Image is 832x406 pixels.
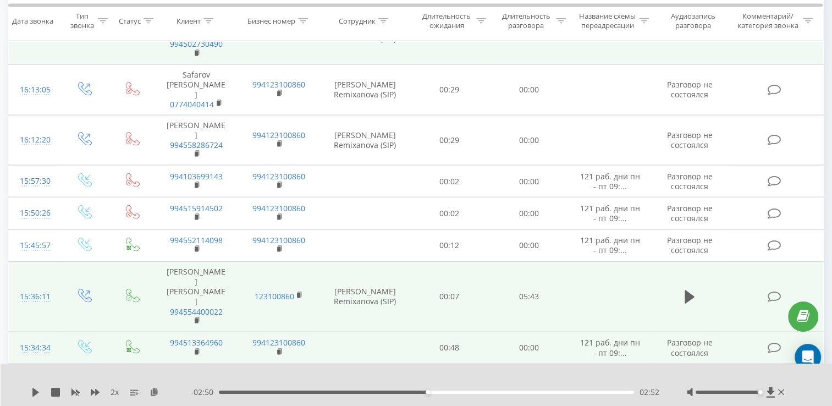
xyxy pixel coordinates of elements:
span: 2 x [111,387,119,398]
a: 994123100860 [252,130,305,140]
td: 00:29 [410,64,489,115]
td: 00:02 [410,197,489,229]
div: Название схемы переадресации [578,12,636,30]
div: Бизнес номер [247,16,295,25]
span: 02:52 [640,387,659,398]
td: 00:00 [489,229,569,261]
span: - 02:50 [191,387,219,398]
td: [PERSON_NAME] Remixanova (SIP) [321,64,410,115]
div: Длительность разговора [499,12,553,30]
span: Разговор не состоялся [666,130,712,150]
span: 121 раб. дни пн - пт 09:... [580,171,640,191]
a: 994515914502 [170,203,223,213]
span: Разговор не состоялся [666,203,712,223]
td: [PERSON_NAME] [155,115,238,166]
div: Accessibility label [758,390,763,394]
span: Разговор не состоялся [666,337,712,358]
div: Open Intercom Messenger [795,344,821,370]
span: Разговор не состоялся [666,235,712,255]
div: Аудиозапись разговора [662,12,725,30]
td: 00:07 [410,261,489,332]
td: [PERSON_NAME] Remixanova (SIP) [321,261,410,332]
div: 15:45:57 [20,235,48,256]
td: 00:00 [489,197,569,229]
td: 05:43 [489,261,569,332]
span: 121 раб. дни пн - пт 09:... [580,203,640,223]
a: 0774040414 [170,99,214,109]
div: Клиент [177,16,201,25]
div: 16:12:20 [20,129,48,151]
div: Длительность ожидания [420,12,474,30]
td: Safarov [PERSON_NAME] [155,64,238,115]
td: 00:12 [410,229,489,261]
a: 123100860 [255,291,294,301]
a: 994103699143 [170,171,223,182]
a: 994513364960 [170,337,223,348]
td: 00:29 [410,115,489,166]
a: 994123100860 [252,203,305,213]
div: 16:13:05 [20,79,48,101]
a: 994123100860 [252,337,305,348]
a: 994558286724 [170,140,223,150]
td: 00:00 [489,332,569,364]
div: 15:36:11 [20,286,48,308]
a: 994123100860 [252,79,305,90]
div: Дата звонка [12,16,53,25]
a: 994123100860 [252,171,305,182]
a: 994123100860 [252,235,305,245]
div: Статус [119,16,141,25]
div: Сотрудник [339,16,376,25]
span: 121 раб. дни пн - пт 09:... [580,235,640,255]
td: 00:00 [489,64,569,115]
span: 121 раб. дни пн - пт 09:... [580,337,640,358]
div: Комментарий/категория звонка [736,12,800,30]
div: 15:34:34 [20,337,48,359]
td: 00:00 [489,166,569,197]
td: 00:48 [410,332,489,364]
td: [PERSON_NAME] [PERSON_NAME] [155,261,238,332]
div: 15:50:26 [20,202,48,224]
td: 00:00 [489,115,569,166]
div: Тип звонка [69,12,95,30]
a: 994554400022 [170,306,223,317]
span: Разговор не состоялся [666,171,712,191]
a: 994552114098 [170,235,223,245]
div: Accessibility label [426,390,430,394]
a: 994502730490 [170,39,223,49]
td: [PERSON_NAME] Remixanova (SIP) [321,115,410,166]
span: Разговор не состоялся [666,79,712,100]
td: 00:02 [410,166,489,197]
div: 15:57:30 [20,171,48,192]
